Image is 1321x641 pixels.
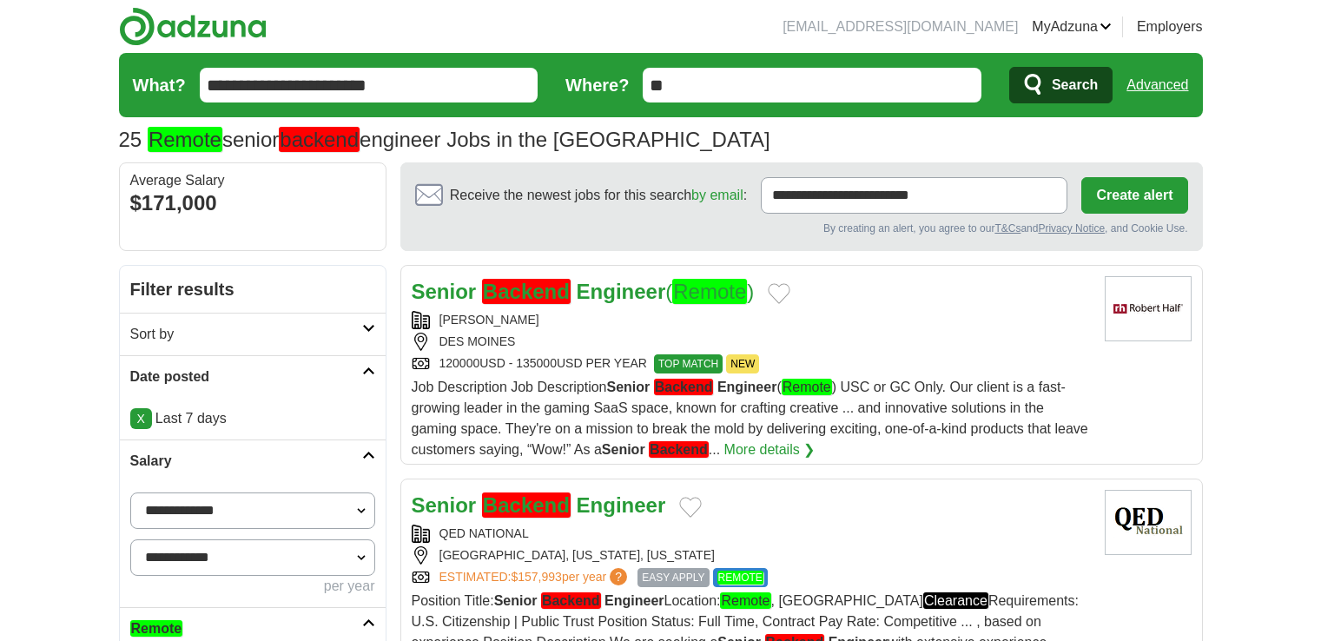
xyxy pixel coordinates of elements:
[649,441,709,458] em: Backend
[482,279,571,304] em: Backend
[691,188,743,202] a: by email
[768,283,790,304] button: Add to favorite jobs
[726,354,759,373] span: NEW
[1052,68,1098,102] span: Search
[412,280,477,303] strong: Senior
[133,72,186,98] label: What?
[654,354,723,373] span: TOP MATCH
[439,526,529,540] a: QED NATIONAL
[577,280,666,303] strong: Engineer
[1081,177,1187,214] button: Create alert
[482,492,571,518] em: Backend
[720,592,770,609] em: Remote
[494,593,538,608] strong: Senior
[541,592,601,609] em: Backend
[130,620,183,637] em: Remote
[130,367,362,387] h2: Date posted
[782,379,832,395] em: Remote
[120,355,386,398] a: Date posted
[602,442,645,457] strong: Senior
[119,124,142,155] span: 25
[130,408,375,429] p: Last 7 days
[637,568,709,587] span: EASY APPLY
[130,408,152,429] a: X
[1137,17,1203,37] a: Employers
[679,497,702,518] button: Add to favorite jobs
[1038,222,1105,235] a: Privacy Notice
[1009,67,1113,103] button: Search
[1032,17,1112,37] a: MyAdzuna
[412,492,666,518] a: Senior Backend Engineer
[607,380,651,394] strong: Senior
[412,546,1091,565] div: [GEOGRAPHIC_DATA], [US_STATE], [US_STATE]
[717,571,763,585] em: REMOTE
[412,493,477,517] strong: Senior
[130,174,375,188] div: Average Salary
[148,127,222,152] em: Remote
[439,568,631,587] a: ESTIMATED:$157,993per year?
[565,72,629,98] label: Where?
[450,185,747,206] span: Receive the newest jobs for this search :
[130,188,375,219] div: $171,000
[672,279,747,304] em: Remote
[119,128,770,151] h1: senior engineer Jobs in the [GEOGRAPHIC_DATA]
[1105,276,1192,341] img: Robert Half logo
[412,333,1091,351] div: DES MOINES
[120,439,386,482] a: Salary
[783,17,1018,37] li: [EMAIL_ADDRESS][DOMAIN_NAME]
[439,313,539,327] a: [PERSON_NAME]
[511,570,561,584] span: $157,993
[724,439,816,460] a: More details ❯
[120,313,386,355] a: Sort by
[717,380,776,394] strong: Engineer
[654,379,714,395] em: Backend
[130,324,362,345] h2: Sort by
[610,568,627,585] span: ?
[130,576,375,597] div: per year
[412,354,1091,373] div: 120000USD - 135000USD PER YEAR
[923,592,988,609] em: Clearance
[577,493,666,517] strong: Engineer
[604,593,664,608] strong: Engineer
[1105,490,1192,555] img: QED National logo
[994,222,1020,235] a: T&Cs
[412,279,755,304] a: Senior Backend Engineer(Remote)
[415,221,1188,236] div: By creating an alert, you agree to our and , and Cookie Use.
[130,451,362,472] h2: Salary
[120,266,386,313] h2: Filter results
[279,127,360,152] em: backend
[1126,68,1188,102] a: Advanced
[119,7,267,46] img: Adzuna logo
